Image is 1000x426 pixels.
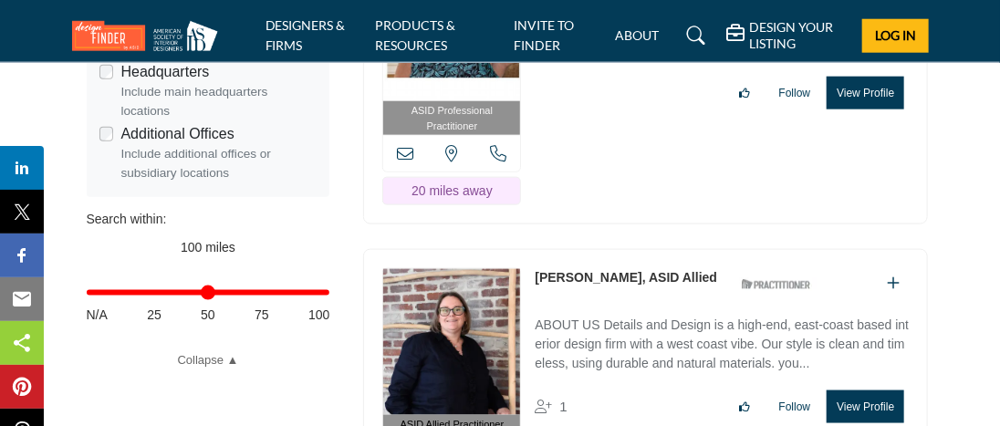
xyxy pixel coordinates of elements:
div: Followers [535,396,567,418]
button: Log In [862,19,928,53]
a: ABOUT [615,27,659,43]
label: Additional Offices [121,123,234,145]
span: 100 [308,306,329,325]
span: 75 [255,306,269,325]
button: Follow [767,78,823,109]
p: ABOUT US Details and Design is a high-end, east-coast based interior design firm with a west coas... [535,316,909,377]
span: 20 miles away [411,183,493,198]
button: Like listing [728,78,763,109]
span: N/A [87,306,108,325]
img: ASID Qualified Practitioners Badge Icon [734,273,817,296]
span: 25 [147,306,161,325]
button: View Profile [827,77,904,109]
div: Include main headquarters locations [121,83,318,120]
a: INVITE TO FINDER [514,17,574,53]
a: Search [669,21,717,50]
a: Collapse ▲ [87,351,330,369]
span: ASID Professional Practitioner [387,103,516,133]
button: View Profile [827,390,904,423]
img: Deborah Haymond, ASID Allied [383,269,520,415]
a: DESIGNERS & FIRMS [266,17,346,53]
span: Log In [875,27,916,43]
span: 100 miles [181,240,235,255]
button: Follow [767,391,823,422]
a: PRODUCTS & RESOURCES [376,17,456,53]
a: ABOUT US Details and Design is a high-end, east-coast based interior design firm with a west coas... [535,305,909,377]
h5: DESIGN YOUR LISTING [749,19,849,52]
div: DESIGN YOUR LISTING [726,19,849,52]
div: Include additional offices or subsidiary locations [121,145,318,182]
a: Add To List [887,275,900,291]
label: Headquarters [121,61,210,83]
p: Deborah Haymond, ASID Allied [535,268,717,287]
span: 1 [559,399,567,414]
div: Search within: [87,210,330,229]
span: 50 [201,306,215,325]
img: Site Logo [72,21,227,51]
button: Like listing [728,391,763,422]
a: [PERSON_NAME], ASID Allied [535,270,717,285]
